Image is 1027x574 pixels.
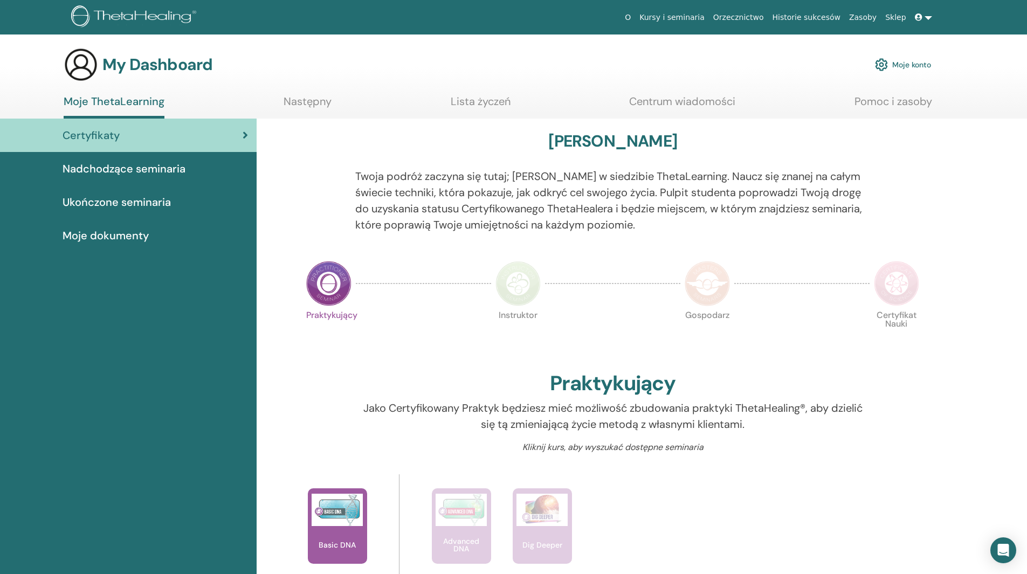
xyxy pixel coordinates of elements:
p: Praktykujący [306,311,351,356]
img: Master [685,261,730,306]
a: Centrum wiadomości [629,95,735,116]
h3: My Dashboard [102,55,212,74]
a: Orzecznictwo [709,8,768,27]
a: Lista życzeń [451,95,511,116]
img: Basic DNA [312,494,363,526]
img: Advanced DNA [436,494,487,526]
span: Moje dokumenty [63,227,149,244]
a: O [621,8,635,27]
img: Dig Deeper [516,494,568,526]
p: Kliknij kurs, aby wyszukać dostępne seminaria [355,441,870,454]
img: Practitioner [306,261,351,306]
span: Nadchodzące seminaria [63,161,185,177]
p: Twoja podróż zaczyna się tutaj; [PERSON_NAME] w siedzibie ThetaLearning. Naucz się znanej na cały... [355,168,870,233]
img: Certificate of Science [874,261,919,306]
img: cog.svg [875,56,888,74]
span: Certyfikaty [63,127,120,143]
a: Moje ThetaLearning [64,95,164,119]
h3: [PERSON_NAME] [548,132,677,151]
span: Ukończone seminaria [63,194,171,210]
p: Basic DNA [314,541,360,549]
a: Sklep [881,8,910,27]
a: Moje konto [875,53,931,77]
div: Open Intercom Messenger [990,537,1016,563]
a: Następny [284,95,332,116]
p: Certyfikat Nauki [874,311,919,356]
p: Jako Certyfikowany Praktyk będziesz mieć możliwość zbudowania praktyki ThetaHealing®, aby dzielić... [355,400,870,432]
p: Dig Deeper [518,541,567,549]
a: Historie sukcesów [768,8,845,27]
p: Instruktor [495,311,541,356]
a: Pomoc i zasoby [854,95,932,116]
img: Instructor [495,261,541,306]
h2: Praktykujący [550,371,676,396]
p: Advanced DNA [432,537,491,552]
img: generic-user-icon.jpg [64,47,98,82]
a: Kursy i seminaria [635,8,709,27]
img: logo.png [71,5,200,30]
a: Zasoby [845,8,881,27]
p: Gospodarz [685,311,730,356]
